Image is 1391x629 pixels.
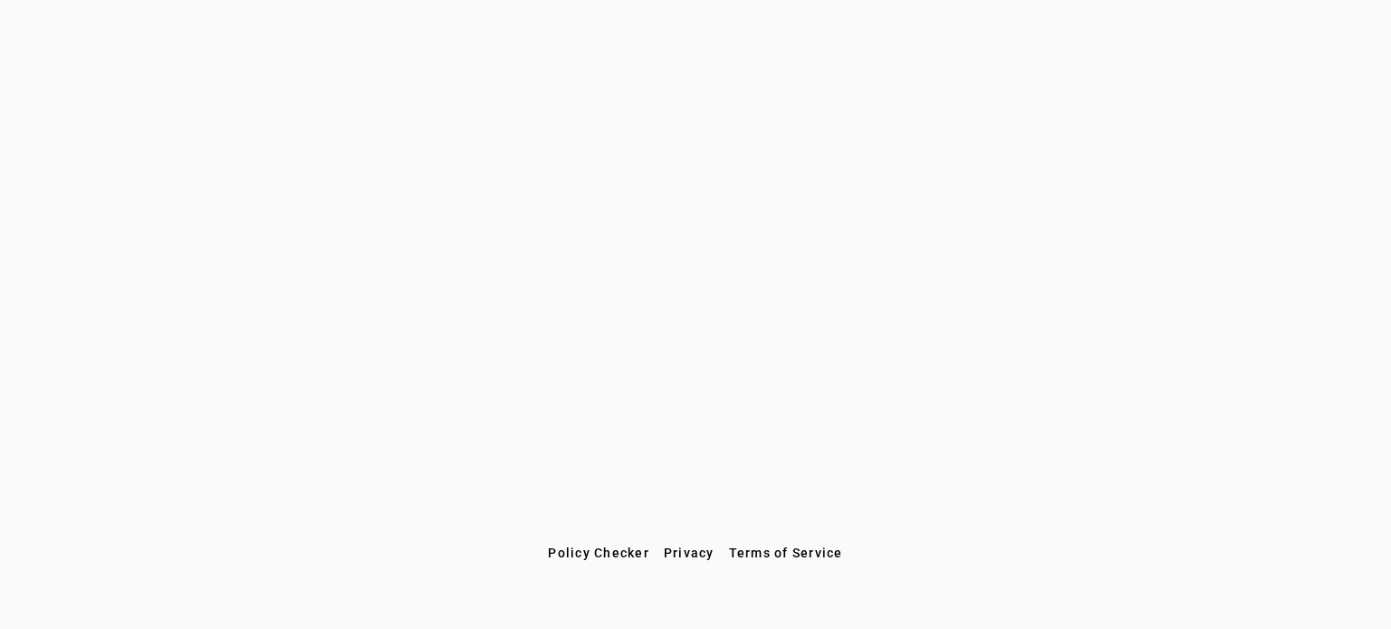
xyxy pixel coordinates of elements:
span: Terms of Service [729,546,843,560]
span: Policy Checker [548,546,649,560]
button: Privacy [657,537,722,569]
button: Policy Checker [541,537,657,569]
span: Privacy [664,546,715,560]
button: Terms of Service [722,537,850,569]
